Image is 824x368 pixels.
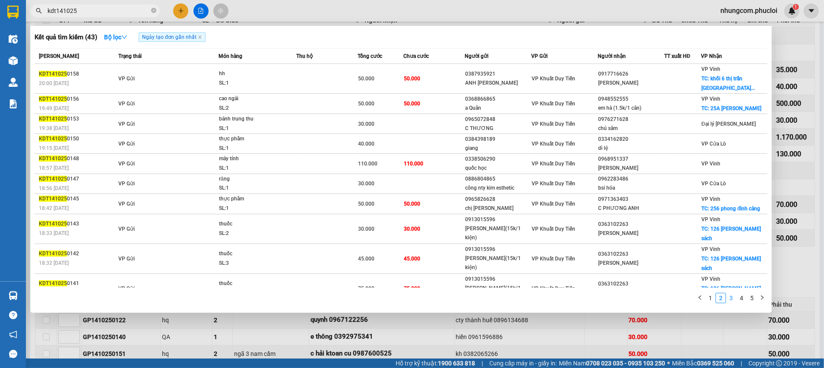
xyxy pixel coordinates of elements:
[9,291,18,300] img: warehouse-icon
[198,35,202,39] span: close
[358,226,374,232] span: 30.000
[532,181,575,187] span: VP Khuất Duy Tiến
[701,161,720,167] span: VP Vinh
[39,105,69,111] span: 19:49 [DATE]
[598,70,664,79] div: 0917716626
[39,279,116,288] div: 0141
[466,184,531,193] div: công nty kim esthetic
[358,286,374,292] span: 75.000
[39,165,69,171] span: 18:57 [DATE]
[118,76,135,82] span: VP Gửi
[701,66,720,72] span: VP Vinh
[598,279,664,289] div: 0363102263
[118,141,135,147] span: VP Gửi
[118,256,135,262] span: VP Gửi
[39,185,69,191] span: 18:56 [DATE]
[466,284,531,302] div: [PERSON_NAME](15k/1 kiện)
[39,154,116,163] div: 0148
[466,204,531,213] div: chị [PERSON_NAME]
[219,279,284,289] div: thuốc
[598,184,664,193] div: bsi hóa
[39,96,67,102] span: KDT141025
[532,286,575,292] span: VP Khuất Duy Tiến
[466,144,531,153] div: giang
[39,95,116,104] div: 0156
[701,206,760,212] span: TC: 256 phong đình cảng
[118,181,135,187] span: VP Gửi
[598,155,664,164] div: 0968951337
[701,196,720,202] span: VP Vinh
[466,174,531,184] div: 0886804865
[598,195,664,204] div: 0971363403
[9,78,18,87] img: warehouse-icon
[139,32,206,42] span: Ngày tạo đơn gần nhất
[36,8,42,14] span: search
[466,79,531,88] div: ANH [PERSON_NAME]
[598,259,664,268] div: [PERSON_NAME]
[39,221,67,227] span: KDT141025
[118,53,142,59] span: Trạng thái
[7,6,19,19] img: logo-vxr
[598,95,664,104] div: 0948552555
[39,196,67,202] span: KDT141025
[404,256,420,262] span: 45.000
[9,56,18,65] img: warehouse-icon
[466,224,531,242] div: [PERSON_NAME](15k/1 kiện)
[39,134,116,143] div: 0150
[39,116,67,122] span: KDT141025
[701,256,761,271] span: TC: 126 [PERSON_NAME] sách
[35,33,97,42] h3: Kết quả tìm kiếm ( 43 )
[9,99,18,108] img: solution-icon
[701,286,761,301] span: TC: 126 [PERSON_NAME] sách
[466,124,531,133] div: C THƯƠNG
[219,94,284,104] div: cao ngải
[466,215,531,224] div: 0913015596
[39,260,69,266] span: 18:32 [DATE]
[760,295,765,300] span: right
[466,275,531,284] div: 0913015596
[219,184,284,193] div: SL: 1
[358,121,374,127] span: 30.000
[695,293,705,303] li: Previous Page
[118,161,135,167] span: VP Gửi
[219,154,284,164] div: máy tính
[466,164,531,173] div: quốc học
[598,144,664,153] div: dì lệ
[706,293,715,303] a: 1
[701,96,720,102] span: VP Vinh
[39,205,69,211] span: 18:42 [DATE]
[104,34,127,41] strong: Bộ lọc
[219,204,284,213] div: SL: 1
[219,53,242,59] span: Món hàng
[701,105,761,111] span: TC: 25A [PERSON_NAME]
[219,259,284,268] div: SL: 3
[9,330,17,339] span: notification
[39,174,116,184] div: 0147
[404,101,420,107] span: 50.000
[532,161,575,167] span: VP Khuất Duy Tiến
[118,226,135,232] span: VP Gửi
[716,293,726,303] li: 2
[701,246,720,252] span: VP Vinh
[701,141,726,147] span: VP Cửa Lò
[151,8,156,13] span: close-circle
[695,293,705,303] button: left
[726,293,736,303] a: 3
[757,293,767,303] li: Next Page
[219,194,284,204] div: thực phẩm
[118,101,135,107] span: VP Gửi
[9,350,17,358] span: message
[598,115,664,124] div: 0976271628
[39,70,116,79] div: 0158
[726,293,736,303] li: 3
[531,53,548,59] span: VP Gửi
[532,76,575,82] span: VP Khuất Duy Tiến
[404,201,420,207] span: 50.000
[39,125,69,131] span: 19:38 [DATE]
[358,53,382,59] span: Tổng cước
[466,70,531,79] div: 0387935921
[466,115,531,124] div: 0965072848
[219,174,284,184] div: răng
[39,145,69,151] span: 19:15 [DATE]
